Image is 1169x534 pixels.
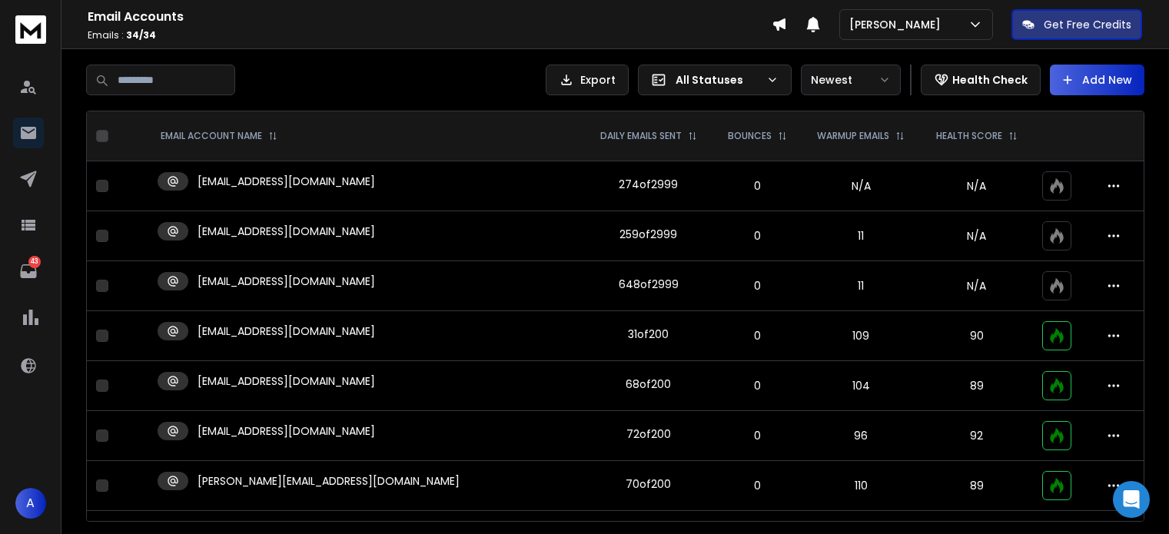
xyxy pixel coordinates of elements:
td: 110 [802,461,921,511]
div: 274 of 2999 [619,177,678,192]
p: Get Free Credits [1044,17,1131,32]
h1: Email Accounts [88,8,772,26]
a: 43 [13,256,44,287]
img: logo [15,15,46,44]
td: 89 [921,461,1033,511]
p: N/A [930,228,1024,244]
p: WARMUP EMAILS [817,130,889,142]
p: 0 [722,478,792,493]
button: Add New [1050,65,1144,95]
p: 43 [28,256,41,268]
td: N/A [802,161,921,211]
p: 0 [722,428,792,443]
p: [EMAIL_ADDRESS][DOMAIN_NAME] [198,423,375,439]
button: Health Check [921,65,1041,95]
p: BOUNCES [728,130,772,142]
div: 70 of 200 [626,476,671,492]
td: 89 [921,361,1033,411]
button: Get Free Credits [1011,9,1142,40]
td: 96 [802,411,921,461]
td: 11 [802,211,921,261]
td: 92 [921,411,1033,461]
span: 34 / 34 [126,28,156,41]
p: [EMAIL_ADDRESS][DOMAIN_NAME] [198,323,375,339]
p: All Statuses [676,72,760,88]
p: [EMAIL_ADDRESS][DOMAIN_NAME] [198,224,375,239]
p: [EMAIL_ADDRESS][DOMAIN_NAME] [198,274,375,289]
div: 259 of 2999 [619,227,677,242]
div: EMAIL ACCOUNT NAME [161,130,277,142]
p: Emails : [88,29,772,41]
button: A [15,488,46,519]
p: 0 [722,378,792,393]
p: [PERSON_NAME][EMAIL_ADDRESS][DOMAIN_NAME] [198,473,460,489]
button: Export [546,65,629,95]
button: Newest [801,65,901,95]
p: [EMAIL_ADDRESS][DOMAIN_NAME] [198,373,375,389]
td: 90 [921,311,1033,361]
td: 11 [802,261,921,311]
p: DAILY EMAILS SENT [600,130,682,142]
p: 0 [722,228,792,244]
p: [EMAIL_ADDRESS][DOMAIN_NAME] [198,174,375,189]
p: HEALTH SCORE [936,130,1002,142]
p: 0 [722,178,792,194]
p: 0 [722,328,792,343]
p: Health Check [952,72,1028,88]
td: 109 [802,311,921,361]
div: 72 of 200 [626,426,671,442]
div: 31 of 200 [628,327,669,342]
p: 0 [722,278,792,294]
div: 648 of 2999 [619,277,679,292]
p: [PERSON_NAME] [849,17,947,32]
p: N/A [930,178,1024,194]
div: 68 of 200 [626,376,671,392]
p: N/A [930,278,1024,294]
td: 104 [802,361,921,411]
div: Open Intercom Messenger [1113,481,1150,518]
